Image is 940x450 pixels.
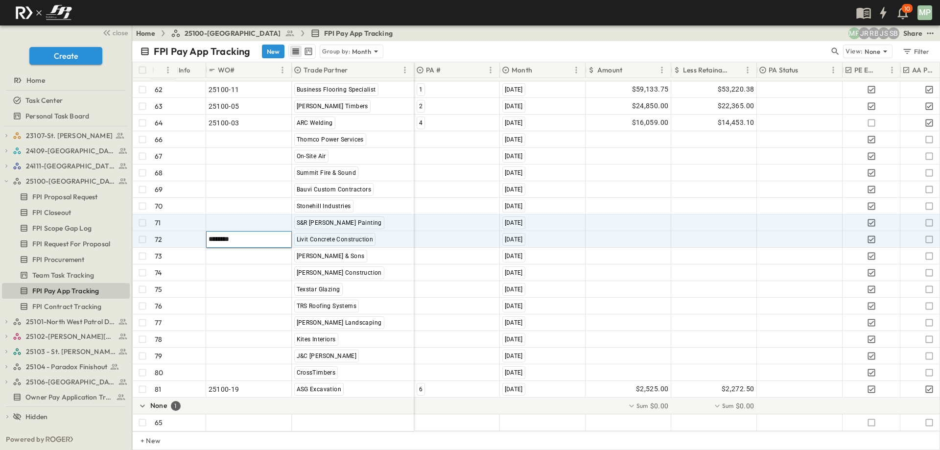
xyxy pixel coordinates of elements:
div: Team Task Trackingtest [2,267,130,283]
span: 4 [419,119,423,126]
div: Filter [902,46,930,57]
p: 67 [155,151,162,161]
button: Sort [624,65,635,75]
span: [DATE] [505,286,523,293]
p: 78 [155,334,162,344]
p: 75 [155,284,162,294]
button: Menu [886,64,898,76]
a: 25106-St. Andrews Parking Lot [13,375,128,389]
div: Owner Pay Application Trackingtest [2,389,130,405]
span: 24111-[GEOGRAPHIC_DATA] [26,161,116,171]
p: 10 [904,5,910,13]
span: J&C [PERSON_NAME] [297,353,357,359]
span: 25104 - Paradox Finishout [26,362,107,372]
a: FPI Proposal Request [2,190,128,204]
div: Share [903,28,922,38]
p: 77 [155,318,162,328]
span: 24109-St. Teresa of Calcutta Parish Hall [26,146,116,156]
span: Stonehill Industries [297,203,351,210]
span: [PERSON_NAME] Timbers [297,103,368,110]
div: Monica Pruteanu (mpruteanu@fpibuilders.com) [848,27,860,39]
span: $14,453.10 [718,117,754,128]
button: Menu [485,64,496,76]
p: 69 [155,185,163,194]
span: 6 [419,386,423,393]
span: 25101-North West Patrol Division [26,317,116,327]
span: FPI Scope Gap Log [32,223,92,233]
span: [DATE] [505,219,523,226]
p: 71 [155,218,161,228]
button: Menu [656,64,668,76]
p: 62 [155,85,163,95]
div: Jayden Ramirez (jramirez@fpibuilders.com) [858,27,870,39]
span: [DATE] [505,103,523,110]
span: FPI Closeout [32,208,71,217]
div: 1 [171,401,181,411]
p: 63 [155,101,163,111]
div: 25100-Vanguard Prep Schooltest [2,173,130,189]
a: FPI Procurement [2,253,128,266]
a: 25100-Vanguard Prep School [13,174,128,188]
span: [PERSON_NAME] Landscaping [297,319,382,326]
span: [DATE] [505,203,523,210]
button: Sort [237,65,248,75]
a: 25104 - Paradox Finishout [13,360,128,374]
span: FPI Proposal Request [32,192,97,202]
button: MP [916,4,933,21]
a: FPI Pay App Tracking [2,284,128,298]
span: 25100-Vanguard Prep School [26,176,116,186]
span: FPI Pay App Tracking [32,286,99,296]
div: Jesse Sullivan (jsullivan@fpibuilders.com) [878,27,890,39]
button: Sort [878,65,889,75]
span: 25103 - St. [PERSON_NAME] Phase 2 [26,347,116,356]
a: 25101-North West Patrol Division [13,315,128,329]
span: [DATE] [505,136,523,143]
span: Business Flooring Specialist [297,86,376,93]
span: 25106-St. Andrews Parking Lot [26,377,116,387]
span: [DATE] [505,169,523,176]
p: 64 [155,118,163,128]
img: c8d7d1ed905e502e8f77bf7063faec64e13b34fdb1f2bdd94b0e311fc34f8000.png [12,2,75,23]
p: PE Expecting [854,65,876,75]
span: FPI Procurement [32,255,85,264]
span: Task Center [25,95,63,105]
a: 24111-[GEOGRAPHIC_DATA] [13,159,128,173]
p: 79 [155,351,162,361]
span: Texstar Glazing [297,286,340,293]
a: 25100-[GEOGRAPHIC_DATA] [171,28,295,38]
span: CrossTimbers [297,369,336,376]
button: Sort [443,65,453,75]
button: Sort [156,65,167,75]
div: 25106-St. Andrews Parking Lottest [2,374,130,390]
span: FPI Contract Tracking [32,302,102,311]
p: View: [846,46,863,57]
span: [DATE] [505,269,523,276]
div: 25102-Christ The Redeemer Anglican Churchtest [2,329,130,344]
button: close [98,25,130,39]
div: FPI Proposal Requesttest [2,189,130,205]
span: TRS Roofing Systems [297,303,357,309]
span: [PERSON_NAME] & Sons [297,253,365,260]
button: Filter [898,45,932,58]
span: [PERSON_NAME] Construction [297,269,382,276]
span: FPI Request For Proposal [32,239,110,249]
p: None [150,401,167,410]
button: Menu [162,64,174,76]
p: 66 [155,135,163,144]
span: $0.00 [736,401,754,411]
span: 25100-[GEOGRAPHIC_DATA] [185,28,281,38]
span: 25100-19 [209,384,239,394]
p: 68 [155,168,163,178]
p: PA # [426,65,441,75]
span: $2,525.00 [636,383,669,395]
span: Hidden [25,412,47,422]
div: Sterling Barnett (sterling@fpibuilders.com) [888,27,899,39]
p: PA Status [769,65,799,75]
p: 80 [155,368,163,378]
div: table view [288,44,316,59]
button: Create [29,47,102,65]
span: [DATE] [505,336,523,343]
div: Info [179,56,190,84]
a: Home [2,73,128,87]
button: Sort [350,65,360,75]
